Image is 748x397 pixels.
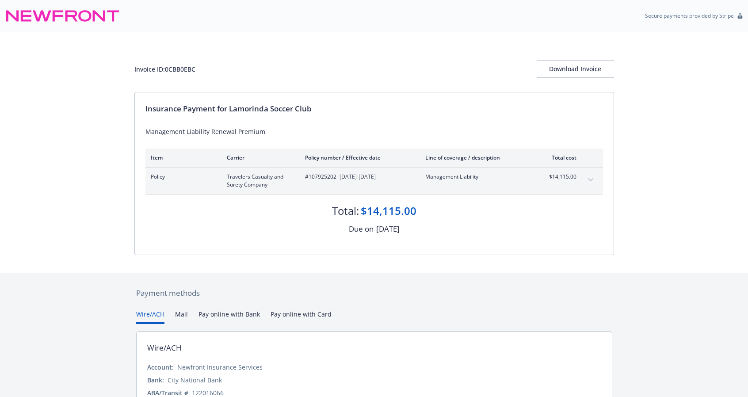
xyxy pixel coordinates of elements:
[537,60,614,78] button: Download Invoice
[361,203,416,218] div: $14,115.00
[145,127,603,136] div: Management Liability Renewal Premium
[227,173,291,189] span: Travelers Casualty and Surety Company
[645,12,734,19] p: Secure payments provided by Stripe
[543,154,576,161] div: Total cost
[543,173,576,181] span: $14,115.00
[584,173,598,187] button: expand content
[305,154,411,161] div: Policy number / Effective date
[168,375,222,385] div: City National Bank
[349,223,374,235] div: Due on
[175,309,188,324] button: Mail
[305,173,411,181] span: #107925202 - [DATE]-[DATE]
[227,154,291,161] div: Carrier
[537,61,614,77] div: Download Invoice
[136,287,612,299] div: Payment methods
[145,168,603,194] div: PolicyTravelers Casualty and Surety Company#107925202- [DATE]-[DATE]Management Liability$14,115.0...
[151,154,213,161] div: Item
[147,342,182,354] div: Wire/ACH
[332,203,359,218] div: Total:
[425,154,529,161] div: Line of coverage / description
[198,309,260,324] button: Pay online with Bank
[136,309,164,324] button: Wire/ACH
[376,223,400,235] div: [DATE]
[425,173,529,181] span: Management Liability
[134,65,195,74] div: Invoice ID: 0CBB0EBC
[151,173,213,181] span: Policy
[271,309,332,324] button: Pay online with Card
[147,363,174,372] div: Account:
[147,375,164,385] div: Bank:
[145,103,603,115] div: Insurance Payment for Lamorinda Soccer Club
[177,363,263,372] div: Newfront Insurance Services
